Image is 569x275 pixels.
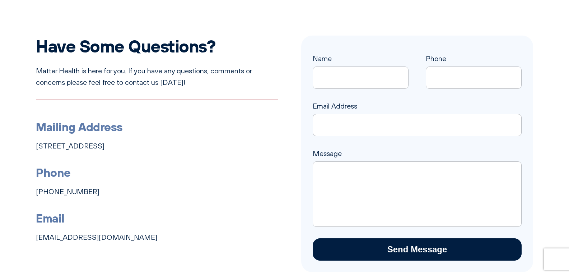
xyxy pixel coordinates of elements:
label: Email Address [313,102,522,128]
input: Send Message [313,238,522,261]
input: Name [313,67,409,89]
input: Email Address [313,114,522,136]
a: [STREET_ADDRESS] [36,142,104,150]
label: Message [313,149,522,169]
h3: Email [36,209,278,227]
textarea: Message [313,161,522,227]
label: Phone [426,54,522,80]
label: Name [313,54,409,80]
input: Phone [426,67,522,89]
p: Matter Health is here for you. If you have any questions, comments or concerns please feel free t... [36,65,278,88]
h3: Mailing Address [36,118,278,136]
h3: Phone [36,163,278,182]
a: [EMAIL_ADDRESS][DOMAIN_NAME] [36,233,157,242]
a: [PHONE_NUMBER] [36,187,99,196]
h2: Have Some Questions? [36,36,278,56]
